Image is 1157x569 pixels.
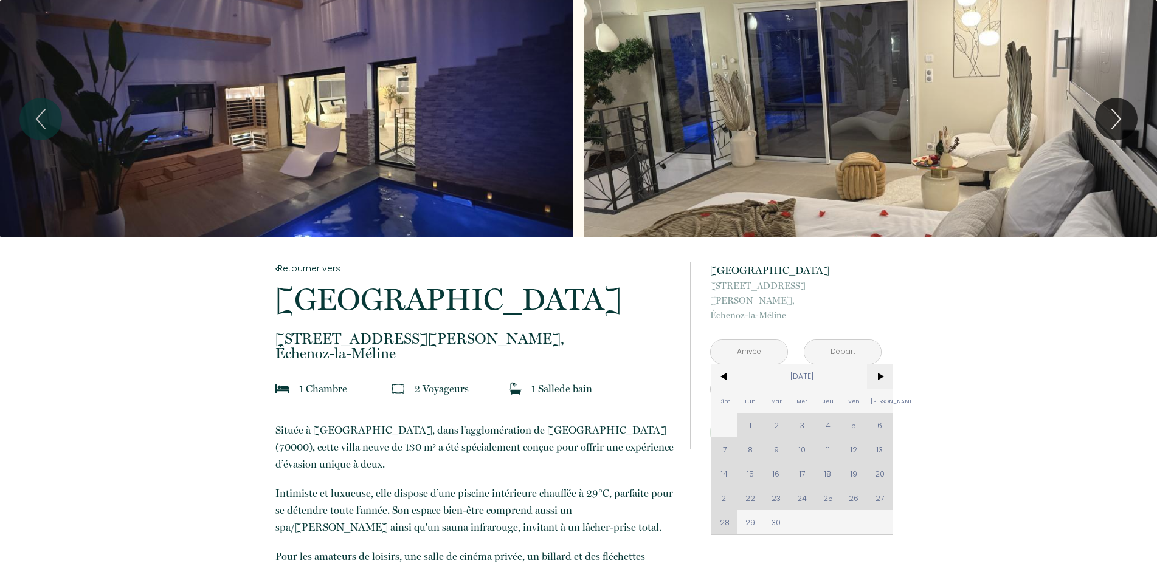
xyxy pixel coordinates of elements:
[737,389,764,413] span: Lun
[275,332,674,361] p: Échenoz-la-Méline
[711,364,737,389] span: <
[710,279,882,308] span: [STREET_ADDRESS][PERSON_NAME],
[465,383,469,395] span: s
[763,389,789,413] span: Mar
[711,389,737,413] span: Dim
[531,380,592,397] p: 1 Salle de bain
[275,421,674,472] p: Située à [GEOGRAPHIC_DATA], dans l'agglomération de [GEOGRAPHIC_DATA] (70000), cette villa neuve ...
[275,485,674,536] p: Intimiste et luxueuse, elle dispose d’une piscine intérieure chauffée à 29°C, parfaite pour se dé...
[710,416,882,449] button: Réserver
[19,98,62,140] button: Previous
[392,383,404,395] img: guests
[815,389,841,413] span: Jeu
[299,380,347,397] p: 1 Chambre
[737,510,764,534] span: 29
[275,262,674,275] a: Retourner vers
[841,389,867,413] span: Ven
[414,380,469,397] p: 2 Voyageur
[1095,98,1138,140] button: Next
[275,284,674,315] p: [GEOGRAPHIC_DATA]
[867,364,893,389] span: >
[867,389,893,413] span: [PERSON_NAME]
[711,340,787,364] input: Arrivée
[737,364,867,389] span: [DATE]
[710,279,882,322] p: Échenoz-la-Méline
[763,510,789,534] span: 30
[275,332,674,346] span: [STREET_ADDRESS][PERSON_NAME],
[789,389,815,413] span: Mer
[804,340,881,364] input: Départ
[710,262,882,279] p: [GEOGRAPHIC_DATA]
